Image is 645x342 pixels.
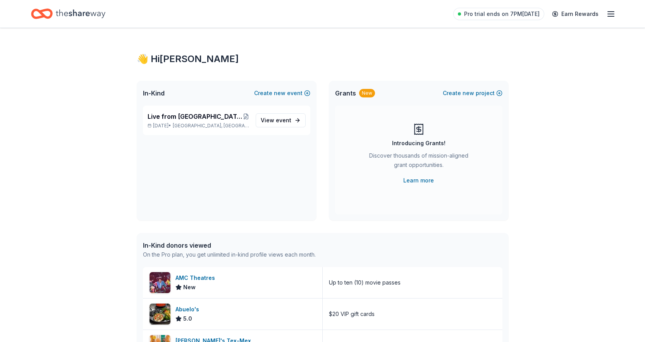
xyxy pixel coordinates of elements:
[443,89,502,98] button: Createnewproject
[359,89,375,97] div: New
[276,117,291,123] span: event
[403,176,434,185] a: Learn more
[173,123,249,129] span: [GEOGRAPHIC_DATA], [GEOGRAPHIC_DATA]
[463,89,474,98] span: new
[329,309,375,319] div: $20 VIP gift cards
[143,241,316,250] div: In-Kind donors viewed
[148,123,249,129] p: [DATE] •
[148,112,243,121] span: Live from [GEOGRAPHIC_DATA]: Valor 4 Veterans Benefiting Folds of Honor
[392,139,445,148] div: Introducing Grants!
[183,314,192,323] span: 5.0
[366,151,471,173] div: Discover thousands of mission-aligned grant opportunities.
[175,305,202,314] div: Abuelo's
[335,89,356,98] span: Grants
[256,113,306,127] a: View event
[183,283,196,292] span: New
[274,89,286,98] span: new
[453,8,544,20] a: Pro trial ends on 7PM[DATE]
[254,89,310,98] button: Createnewevent
[547,7,603,21] a: Earn Rewards
[143,89,165,98] span: In-Kind
[150,272,170,293] img: Image for AMC Theatres
[150,304,170,325] img: Image for Abuelo's
[329,278,401,287] div: Up to ten (10) movie passes
[137,53,509,65] div: 👋 Hi [PERSON_NAME]
[31,5,105,23] a: Home
[261,116,291,125] span: View
[464,9,540,19] span: Pro trial ends on 7PM[DATE]
[143,250,316,259] div: On the Pro plan, you get unlimited in-kind profile views each month.
[175,273,218,283] div: AMC Theatres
